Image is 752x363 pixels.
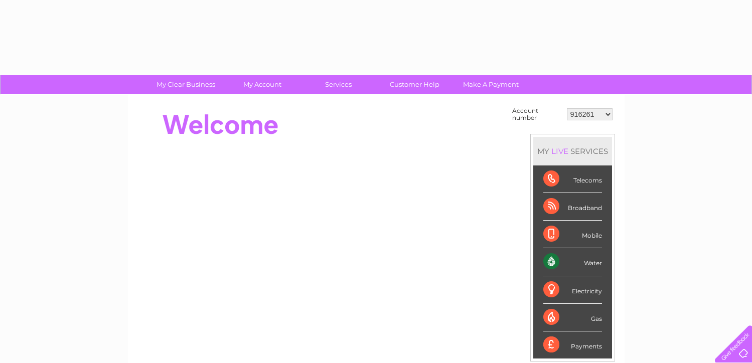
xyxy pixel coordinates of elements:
div: MY SERVICES [533,137,612,165]
td: Account number [510,105,564,124]
div: Broadband [543,193,602,221]
div: LIVE [549,146,570,156]
div: Gas [543,304,602,331]
a: My Clear Business [144,75,227,94]
a: Services [297,75,380,94]
a: Make A Payment [449,75,532,94]
a: My Account [221,75,304,94]
a: Customer Help [373,75,456,94]
div: Mobile [543,221,602,248]
div: Electricity [543,276,602,304]
div: Telecoms [543,165,602,193]
div: Payments [543,331,602,358]
div: Water [543,248,602,276]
